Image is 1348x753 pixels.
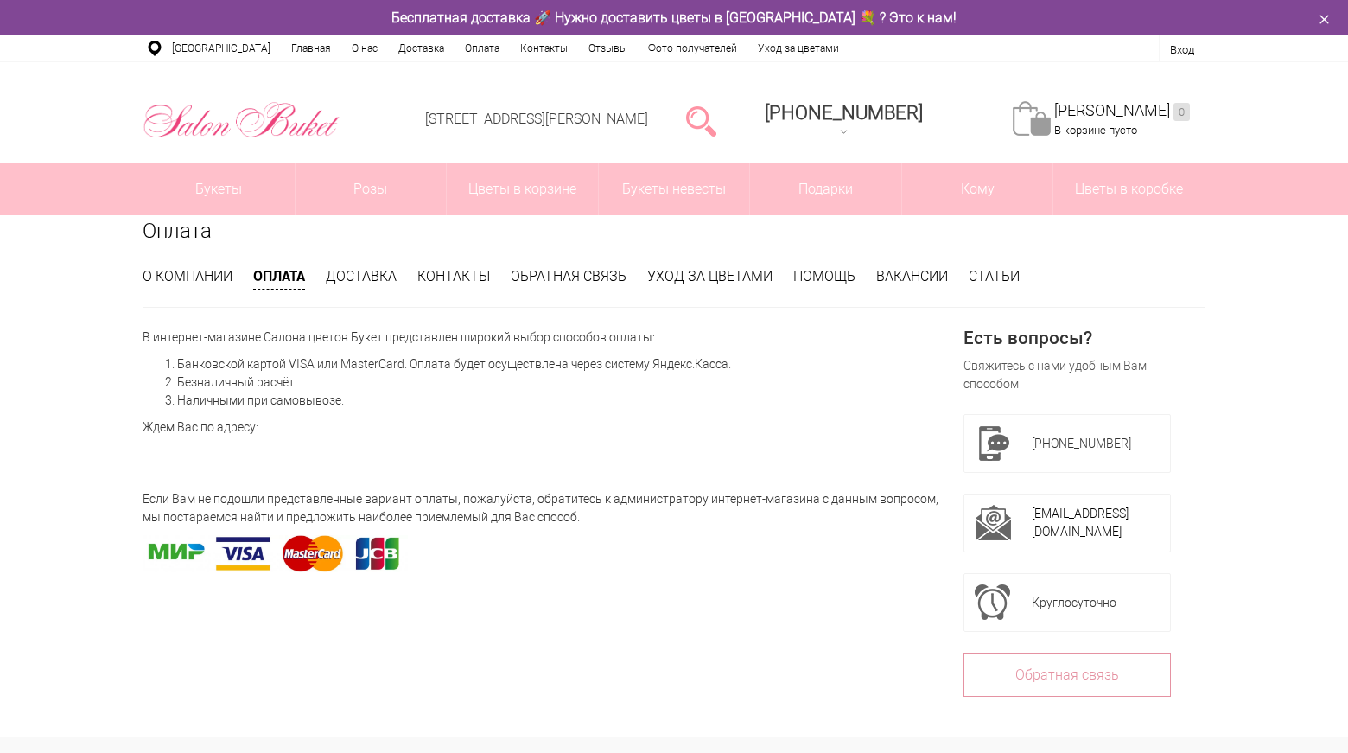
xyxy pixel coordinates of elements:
a: Уход за цветами [647,268,773,284]
a: Цветы в коробке [1053,163,1205,215]
a: Розы [296,163,447,215]
a: [GEOGRAPHIC_DATA] [162,35,281,61]
div: Есть вопросы? [963,329,1171,347]
a: Букеты [143,163,295,215]
div: Бесплатная доставка 🚀 Нужно доставить цветы в [GEOGRAPHIC_DATA] 💐 ? Это к нам! [130,9,1218,27]
div: Круглосуточно [1032,584,1160,621]
a: Главная [281,35,341,61]
a: О нас [341,35,388,61]
div: [PHONE_NUMBER] [765,102,923,124]
li: Наличными при самовывозе. [177,392,943,410]
a: Подарки [750,163,901,215]
p: Ждем Вас по адресу: [143,418,943,437]
a: [STREET_ADDRESS][PERSON_NAME] [425,111,648,127]
a: Контакты [417,268,490,284]
p: В интернет-магазине Салона цветов Букет представлен широкий выбор способов оплаты: [143,329,943,347]
img: pay-systems.jpg.webp [143,535,408,572]
a: Отзывы [578,35,638,61]
a: Цветы в корзине [447,163,598,215]
a: [EMAIL_ADDRESS][DOMAIN_NAME] [1032,507,1129,539]
div: [PHONE_NUMBER] [1032,425,1160,462]
li: Банковской картой VISA или MasterCard. Оплата будет осуществлена через систему Яндекс.Касса. [177,355,943,373]
span: Кому [902,163,1053,215]
img: Цветы Нижний Новгород [143,98,340,143]
a: Контакты [510,35,578,61]
ins: 0 [1173,103,1190,121]
div: Свяжитесь с нами удобным Вам способом [963,357,1171,393]
span: В корзине пусто [1054,124,1137,137]
a: Статьи [969,268,1020,284]
a: Уход за цветами [747,35,849,61]
a: Оплата [455,35,510,61]
a: Обратная связь [511,268,626,284]
a: Фото получателей [638,35,747,61]
a: Оплата [253,266,305,290]
h1: Оплата [143,215,1205,246]
a: Вакансии [876,268,948,284]
a: [PHONE_NUMBER] [754,96,933,145]
a: Доставка [388,35,455,61]
a: Помощь [793,268,855,284]
a: О компании [143,268,232,284]
a: Вход [1170,43,1194,56]
a: Доставка [326,268,397,284]
a: Обратная связь [963,653,1171,697]
a: Букеты невесты [599,163,750,215]
p: Если Вам не подошли представленные вариант оплаты, пожалуйста, обратитесь к администратору интерн... [143,490,943,526]
li: Безналичный расчёт. [177,373,943,392]
a: [PERSON_NAME] [1054,101,1190,121]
